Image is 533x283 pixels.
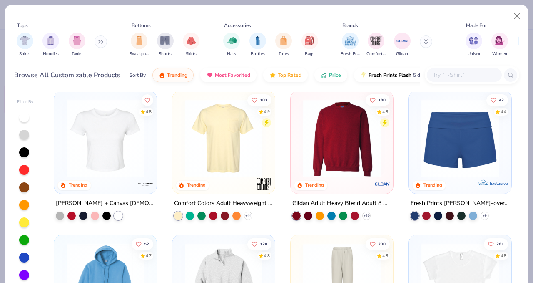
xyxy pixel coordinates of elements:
[253,36,262,45] img: Bottles Image
[17,99,34,105] div: Filter By
[396,51,408,57] span: Gildan
[466,33,482,57] div: filter for Unisex
[17,22,28,29] div: Tops
[132,238,154,250] button: Like
[413,71,444,80] span: 5 day delivery
[247,238,271,250] button: Like
[19,51,30,57] span: Shirts
[187,36,196,45] img: Skirts Image
[160,36,170,45] img: Shorts Image
[186,51,197,57] span: Skirts
[130,71,146,79] div: Sort By
[366,51,386,57] span: Comfort Colors
[469,36,478,45] img: Unisex Image
[486,94,508,106] button: Like
[42,33,59,57] div: filter for Hoodies
[245,213,252,218] span: + 44
[249,33,266,57] div: filter for Bottles
[223,33,240,57] div: filter for Hats
[314,68,347,82] button: Price
[223,33,240,57] button: filter button
[247,94,271,106] button: Like
[159,51,172,57] span: Shorts
[134,36,144,45] img: Sweatpants Image
[366,33,386,57] div: filter for Comfort Colors
[227,36,237,45] img: Hats Image
[278,72,301,78] span: Top Rated
[251,51,265,57] span: Bottles
[301,33,318,57] button: filter button
[360,72,367,78] img: flash.gif
[370,35,382,47] img: Comfort Colors Image
[14,70,120,80] div: Browse All Customizable Products
[466,33,482,57] button: filter button
[378,98,386,102] span: 180
[496,242,504,246] span: 281
[43,51,59,57] span: Hoodies
[227,51,236,57] span: Hats
[394,33,411,57] button: filter button
[292,198,391,209] div: Gildan Adult Heavy Blend Adult 8 Oz. 50/50 Fleece Crew
[378,242,386,246] span: 200
[366,33,386,57] button: filter button
[266,99,352,177] img: f2707318-0607-4e9d-8b72-fe22b32ef8d9
[260,98,267,102] span: 103
[174,198,273,209] div: Comfort Colors Adult Heavyweight RS Pocket T-Shirt
[279,36,288,45] img: Totes Image
[152,68,194,82] button: Trending
[492,51,507,57] span: Women
[17,33,33,57] button: filter button
[249,33,266,57] button: filter button
[62,99,148,177] img: 9bcda26d-8be6-4695-857b-9adbb08e2692
[72,36,82,45] img: Tanks Image
[146,109,152,115] div: 4.8
[305,36,314,45] img: Bags Image
[341,51,360,57] span: Fresh Prints
[354,68,450,82] button: Fresh Prints Flash5 day delivery
[144,242,149,246] span: 52
[207,72,213,78] img: most_fav.gif
[137,176,154,192] img: Bella + Canvas logo
[341,33,360,57] div: filter for Fresh Prints
[130,33,149,57] div: filter for Sweatpants
[369,72,411,78] span: Fresh Prints Flash
[344,35,356,47] img: Fresh Prints Image
[279,51,289,57] span: Totes
[269,72,276,78] img: TopRated.gif
[468,51,480,57] span: Unisex
[146,253,152,259] div: 4.7
[411,198,510,209] div: Fresh Prints [PERSON_NAME]-over Lounge Shorts
[167,72,187,78] span: Trending
[183,33,199,57] button: filter button
[384,99,470,177] img: 4c43767e-b43d-41ae-ac30-96e6ebada8dd
[275,33,292,57] div: filter for Totes
[432,70,496,80] input: Try "T-Shirt"
[301,33,318,57] div: filter for Bags
[264,109,270,115] div: 4.9
[495,36,505,45] img: Women Image
[69,33,85,57] div: filter for Tanks
[42,33,59,57] button: filter button
[366,238,390,250] button: Like
[489,181,507,186] span: Exclusive
[263,68,308,82] button: Top Rated
[374,176,391,192] img: Gildan logo
[484,238,508,250] button: Like
[20,36,30,45] img: Shirts Image
[56,198,155,209] div: [PERSON_NAME] + Canvas [DEMOGRAPHIC_DATA]' Micro Ribbed Baby Tee
[132,22,151,29] div: Bottoms
[200,68,257,82] button: Most Favorited
[183,33,199,57] div: filter for Skirts
[299,99,385,177] img: c7b025ed-4e20-46ac-9c52-55bc1f9f47df
[157,33,174,57] button: filter button
[159,72,165,78] img: trending.gif
[224,22,251,29] div: Accessories
[396,35,408,47] img: Gildan Image
[342,22,358,29] div: Brands
[341,33,360,57] button: filter button
[46,36,55,45] img: Hoodies Image
[215,72,250,78] span: Most Favorited
[501,253,506,259] div: 4.8
[509,8,525,24] button: Close
[142,94,154,106] button: Like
